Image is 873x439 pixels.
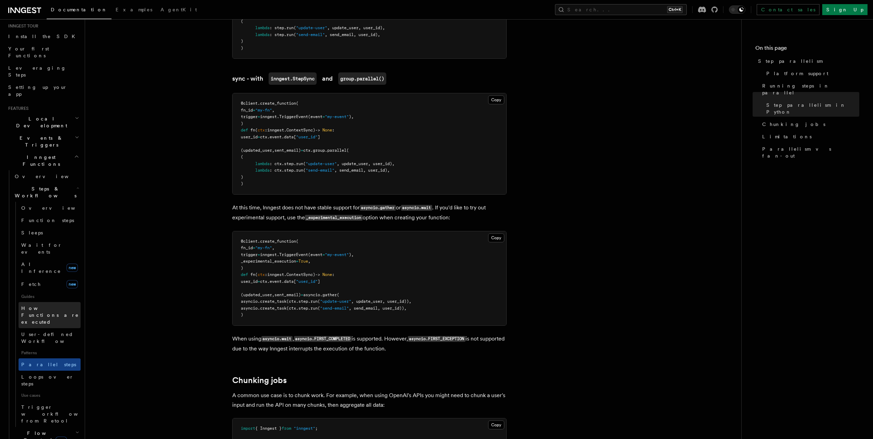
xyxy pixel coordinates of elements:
span: "my-fn" [255,108,272,113]
span: Features [5,106,28,111]
span: "inngest" [294,426,315,431]
span: : ctx.step. [270,168,296,173]
span: asyncio. [241,299,260,304]
span: . [284,128,286,132]
span: How Functions are executed [21,305,79,325]
span: ( [241,154,243,159]
code: asyncio.wait [261,336,293,342]
span: Sleeps [21,230,43,235]
span: ) [241,312,243,317]
span: ContextSync) [286,272,315,277]
span: trigger [241,114,258,119]
span: , update_user, user_id)), [351,299,411,304]
span: event [270,279,282,284]
span: new [67,264,78,272]
span: , [272,148,274,153]
a: Overview [12,170,81,183]
span: (ctx.step. [286,299,310,304]
span: ( [318,306,320,311]
span: ), [349,252,354,257]
button: Copy [488,233,504,242]
span: , send_email, user_id), [334,168,390,173]
span: inngest [267,128,284,132]
span: ), [349,114,354,119]
span: ) [241,175,243,180]
span: ctx [260,135,267,139]
span: ( [241,19,243,24]
span: run [310,306,318,311]
span: inngest [267,272,284,277]
span: Trigger workflows from Retool [21,404,97,424]
span: Step parallelism in Python [766,102,859,115]
a: Chunking jobs [759,118,859,130]
span: ) [241,46,243,50]
span: True [298,259,308,264]
span: run [286,32,294,37]
code: asyncio.gather [360,205,396,211]
span: = [258,279,260,284]
span: { Inngest } [255,426,282,431]
span: Leveraging Steps [8,65,66,78]
span: Guides [19,291,81,302]
span: Function steps [21,218,74,223]
a: Parallel steps [19,358,81,371]
span: def [241,272,248,277]
span: import [241,426,255,431]
a: Overview [19,202,81,214]
code: asyncio.FIRST_EXCEPTION [408,336,465,342]
span: = [301,148,303,153]
span: Fetch [21,281,41,287]
a: Contact sales [757,4,819,15]
span: ctx [303,148,310,153]
a: How Functions are executed [19,302,81,328]
code: group.parallel() [338,72,386,85]
span: ( [294,32,296,37]
span: Platform support [766,70,828,77]
span: ( [303,161,306,166]
span: create_function [260,239,296,244]
button: Toggle dark mode [729,5,745,14]
span: . [310,148,313,153]
span: TriggerEvent [279,114,308,119]
span: @client [241,101,258,106]
span: "update-user" [296,25,327,30]
span: ctx [258,128,265,132]
span: -> [315,272,320,277]
a: Parallelism vs fan-out [759,143,859,162]
span: event [270,135,282,139]
a: AI Inferencenew [19,258,81,277]
button: Inngest Functions [5,151,81,170]
span: = [258,135,260,139]
span: [ [294,135,296,139]
span: data [284,279,294,284]
span: inngest. [260,114,279,119]
span: = [253,245,255,250]
a: Leveraging Steps [5,62,81,81]
code: inngest.StepSync [269,72,317,85]
span: "my-event" [325,114,349,119]
span: ( [255,128,258,132]
span: = [322,252,325,257]
a: Chunking jobs [232,376,287,385]
span: . [320,292,322,297]
span: (ctx.step. [286,306,310,311]
span: user_id [241,279,258,284]
button: Search...Ctrl+K [555,4,687,15]
a: Fetchnew [19,277,81,291]
span: Patterns [19,347,81,358]
span: data [284,135,294,139]
span: AI Inference [21,262,61,274]
span: asyncio [303,292,320,297]
span: , [272,108,274,113]
a: Sleeps [19,227,81,239]
a: Examples [111,2,156,19]
code: asyncio.wait [401,205,432,211]
span: ) [241,121,243,126]
span: (updated_user [241,292,272,297]
span: gather [322,292,337,297]
a: Trigger workflows from Retool [19,401,81,427]
p: At this time, Inngest does not have stable support for or . If you'd like to try out experimental... [232,203,507,223]
span: = [301,292,303,297]
span: Chunking jobs [762,121,825,128]
span: : [332,128,334,132]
